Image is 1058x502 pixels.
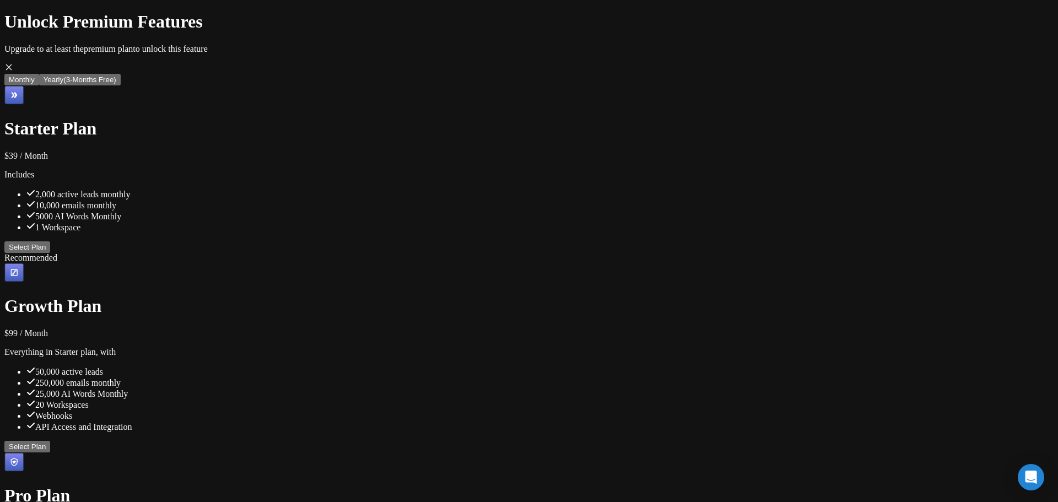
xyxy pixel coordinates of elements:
div: 250,000 emails monthly [26,377,1054,388]
div: Recommended [4,253,1054,263]
button: Select Plan [4,441,50,452]
div: API Access and Integration [26,421,1054,432]
button: Monthly [4,74,39,85]
button: Yearly(3-Months Free) [39,74,121,85]
p: Includes [4,170,1054,180]
h1: Unlock Premium Features [4,12,1054,32]
img: Growth Plan icon [4,263,24,282]
img: Starter Plan icon [4,85,24,105]
h1: Starter Plan [4,118,1054,139]
h1: Growth Plan [4,296,1054,316]
span: / Month [18,328,48,338]
div: 10,000 emails monthly [26,199,1054,210]
div: 25,000 AI Words Monthly [26,388,1054,399]
div: Webhooks [26,410,1054,421]
div: 1 Workspace [26,222,1054,233]
p: Upgrade to at least the premium plan to unlock this feature [4,44,1054,54]
img: Pro Plan icon [4,452,24,472]
div: 5000 AI Words Monthly [26,210,1054,222]
div: 20 Workspaces [26,399,1054,410]
div: 2,000 active leads monthly [26,188,1054,199]
div: 50,000 active leads [26,366,1054,377]
div: Open Intercom Messenger [1018,464,1044,490]
button: Select Plan [4,241,50,253]
p: Everything in Starter plan, with [4,347,1054,357]
span: / Month [18,151,48,160]
span: $ 39 [4,151,18,160]
span: $ 99 [4,328,18,338]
